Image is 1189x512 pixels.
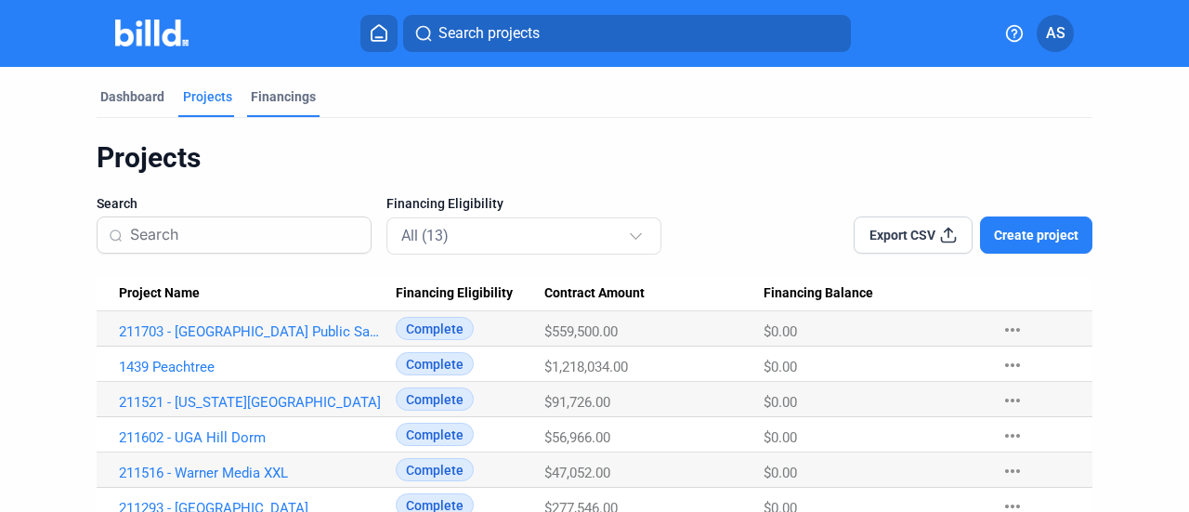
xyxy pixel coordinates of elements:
[97,140,1092,176] div: Projects
[764,359,797,375] span: $0.00
[764,285,983,302] div: Financing Balance
[396,423,474,446] span: Complete
[764,394,797,411] span: $0.00
[544,465,610,481] span: $47,052.00
[1037,15,1074,52] button: AS
[396,285,513,302] span: Financing Eligibility
[544,429,610,446] span: $56,966.00
[119,465,382,481] a: 211516 - Warner Media XXL
[1001,354,1024,376] mat-icon: more_horiz
[100,87,164,106] div: Dashboard
[764,323,797,340] span: $0.00
[396,285,545,302] div: Financing Eligibility
[119,394,382,411] a: 211521 - [US_STATE][GEOGRAPHIC_DATA]
[130,216,359,255] input: Search
[1001,460,1024,482] mat-icon: more_horiz
[764,285,873,302] span: Financing Balance
[386,194,503,213] span: Financing Eligibility
[183,87,232,106] div: Projects
[119,429,382,446] a: 211602 - UGA Hill Dorm
[544,359,628,375] span: $1,218,034.00
[994,226,1078,244] span: Create project
[396,352,474,375] span: Complete
[438,22,540,45] span: Search projects
[544,323,618,340] span: $559,500.00
[251,87,316,106] div: Financings
[119,323,382,340] a: 211703 - [GEOGRAPHIC_DATA] Public Safety Training Center
[854,217,973,254] button: Export CSV
[119,359,382,375] a: 1439 Peachtree
[97,194,137,213] span: Search
[401,227,449,244] mat-select-trigger: All (13)
[764,429,797,446] span: $0.00
[115,20,189,46] img: Billd Company Logo
[764,465,797,481] span: $0.00
[403,15,851,52] button: Search projects
[1001,389,1024,412] mat-icon: more_horiz
[544,285,764,302] div: Contract Amount
[544,285,645,302] span: Contract Amount
[396,458,474,481] span: Complete
[869,226,935,244] span: Export CSV
[544,394,610,411] span: $91,726.00
[1001,319,1024,341] mat-icon: more_horiz
[980,217,1092,254] button: Create project
[1001,425,1024,447] mat-icon: more_horiz
[119,285,396,302] div: Project Name
[1046,22,1065,45] span: AS
[396,387,474,411] span: Complete
[396,317,474,340] span: Complete
[119,285,200,302] span: Project Name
